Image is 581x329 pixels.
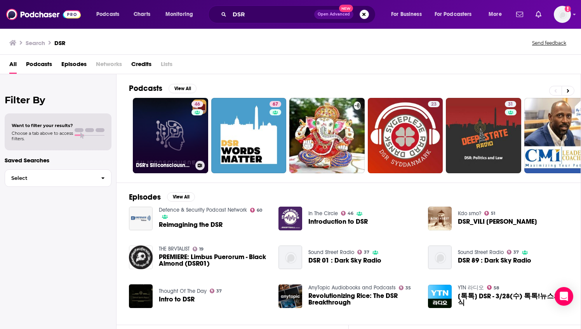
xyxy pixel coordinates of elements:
a: Thought Of The Day [159,288,207,294]
span: Podcasts [26,58,52,74]
span: DSR_VILI [PERSON_NAME] [458,218,537,225]
a: 51 [484,211,496,216]
a: Defence & Security Podcast Network [159,207,247,213]
span: More [489,9,502,20]
span: Open Advanced [318,12,350,16]
a: 46 [341,211,354,216]
a: 67 [270,101,281,107]
span: For Business [391,9,422,20]
span: 37 [364,251,369,254]
a: 46DSR's Siliconsciousness [133,98,208,173]
span: 51 [491,212,495,215]
a: PodcastsView All [129,84,197,93]
h3: Search [26,39,45,47]
span: 67 [273,101,278,108]
a: 46 [191,101,203,107]
h3: DSR [54,39,65,47]
span: Select [5,176,95,181]
img: Reimagining the DSR [129,207,153,230]
a: 23 [428,101,440,107]
img: User Profile [554,6,571,23]
a: Sound Street Radio [458,249,504,256]
span: Logged in as WE_Broadcast [554,6,571,23]
div: Open Intercom Messenger [555,287,573,306]
span: Choose a tab above to access filters. [12,131,73,141]
button: View All [169,84,197,93]
button: View All [167,192,195,202]
button: open menu [483,8,511,21]
a: In The Circle [308,210,338,217]
a: DSR 01 : Dark Sky Radio [308,257,381,264]
span: 46 [348,212,353,215]
a: DSR 89 : Dark Sky Radio [458,257,531,264]
button: open menu [386,8,431,21]
span: Monitoring [165,9,193,20]
img: DSR 89 : Dark Sky Radio [428,245,452,269]
a: 23 [368,98,443,173]
h3: DSR's Siliconsciousness [136,162,192,169]
a: Episodes [61,58,87,74]
a: Kdo smo? [458,210,481,217]
a: Sound Street Radio [308,249,354,256]
a: Credits [131,58,151,74]
span: New [339,5,353,12]
a: Introduction to DSR [308,218,368,225]
img: Revolutionizing Rice: The DSR Breakthrough [278,284,302,308]
img: Podchaser - Follow, Share and Rate Podcasts [6,7,81,22]
a: DSR_VILI SLUGA [458,218,537,225]
span: 19 [199,247,204,251]
a: 35 [399,285,411,290]
a: AnyTopic Audiobooks and Podcasts [308,284,396,291]
span: For Podcasters [435,9,472,20]
p: Saved Searches [5,157,111,164]
a: 37 [507,250,519,254]
span: Podcasts [96,9,119,20]
h2: Filter By [5,94,111,106]
button: Show profile menu [554,6,571,23]
img: Introduction to DSR [278,207,302,230]
svg: Add a profile image [565,6,571,12]
span: Want to filter your results? [12,123,73,128]
span: 58 [494,286,499,290]
a: Revolutionizing Rice: The DSR Breakthrough [308,292,419,306]
h2: Episodes [129,192,161,202]
button: Send feedback [530,40,569,46]
a: THE BRVTALIST [159,245,190,252]
a: DSR_VILI SLUGA [428,207,452,230]
span: 60 [257,209,262,212]
a: Show notifications dropdown [532,8,544,21]
a: Charts [129,8,155,21]
span: Networks [96,58,122,74]
span: 37 [216,289,222,293]
button: Select [5,169,111,187]
a: YTN 라디오 [458,284,484,291]
a: 60 [250,208,263,212]
a: DSR 01 : Dark Sky Radio [278,245,302,269]
span: 23 [431,101,437,108]
a: Reimagining the DSR [159,221,223,228]
span: 46 [195,101,200,108]
span: 31 [508,101,513,108]
img: PREMIERE: Limbus Puerorum - Black Almond (DSR01) [129,245,153,269]
a: [톡톡] DSR - 3/28(수) 톡톡!뉴스와상식 [458,293,568,306]
img: [톡톡] DSR - 3/28(수) 톡톡!뉴스와상식 [428,285,452,308]
a: 31 [446,98,521,173]
span: Intro to DSR [159,296,195,303]
a: 67 [211,98,287,173]
span: 35 [405,286,411,290]
a: Intro to DSR [129,284,153,308]
div: Search podcasts, credits, & more... [216,5,383,23]
a: EpisodesView All [129,192,195,202]
a: PREMIERE: Limbus Puerorum - Black Almond (DSR01) [159,254,269,267]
